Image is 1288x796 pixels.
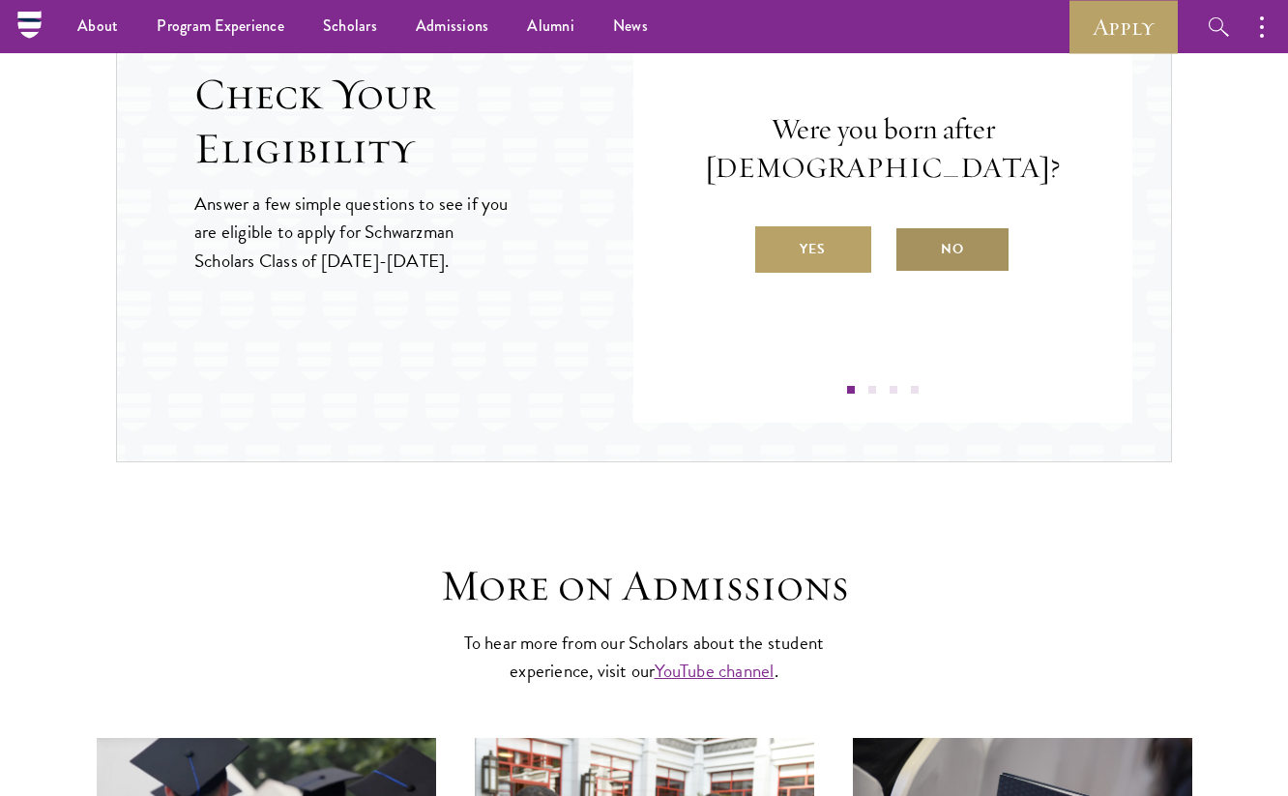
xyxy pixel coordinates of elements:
[455,629,833,685] p: To hear more from our Scholars about the student experience, visit our .
[691,110,1074,188] p: Were you born after [DEMOGRAPHIC_DATA]?
[755,226,871,273] label: Yes
[194,190,511,274] p: Answer a few simple questions to see if you are eligible to apply for Schwarzman Scholars Class o...
[194,68,633,176] h2: Check Your Eligibility
[344,559,944,613] h3: More on Admissions
[894,226,1010,273] label: No
[655,657,775,685] a: YouTube channel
